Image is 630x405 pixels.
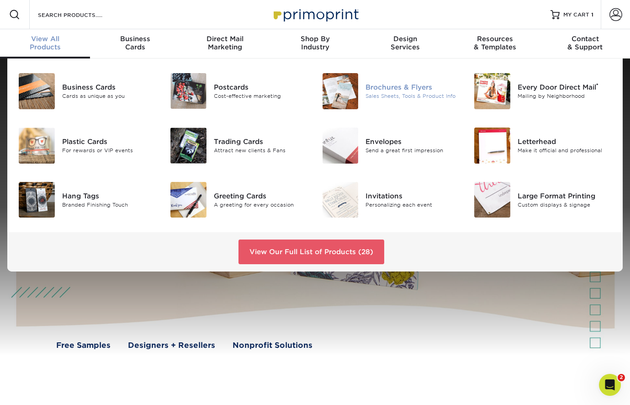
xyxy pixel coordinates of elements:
[474,128,510,164] img: Letterhead
[19,73,55,109] img: Business Cards
[18,178,156,222] a: Hang Tags Hang Tags Branded Finishing Touch
[323,182,359,218] img: Invitations
[170,128,206,164] img: Trading Cards
[540,35,630,43] span: Contact
[270,5,361,24] img: Primoprint
[214,191,308,201] div: Greeting Cards
[62,201,157,209] div: Branded Finishing Touch
[170,69,308,112] a: Postcards Postcards Cost-effective marketing
[596,82,598,89] sup: ®
[450,35,540,51] div: & Templates
[214,147,308,155] div: Attract new clients & Fans
[62,92,157,100] div: Cards as unique as you
[450,35,540,43] span: Resources
[214,201,308,209] div: A greeting for every occasion
[618,374,625,381] span: 2
[170,178,308,222] a: Greeting Cards Greeting Cards A greeting for every occasion
[270,29,360,59] a: Shop ByIndustry
[540,35,630,51] div: & Support
[37,9,126,20] input: SEARCH PRODUCTS.....
[322,178,460,222] a: Invitations Invitations Personalizing each event
[474,124,612,167] a: Letterhead Letterhead Make it official and professional
[591,11,593,18] span: 1
[518,82,612,92] div: Every Door Direct Mail
[18,69,156,113] a: Business Cards Business Cards Cards as unique as you
[180,35,270,43] span: Direct Mail
[90,29,180,59] a: BusinessCards
[474,69,612,113] a: Every Door Direct Mail Every Door Direct Mail® Mailing by Neighborhood
[170,182,206,218] img: Greeting Cards
[365,137,460,147] div: Envelopes
[170,73,206,109] img: Postcards
[563,11,589,19] span: MY CART
[170,124,308,167] a: Trading Cards Trading Cards Attract new clients & Fans
[270,35,360,43] span: Shop By
[214,82,308,92] div: Postcards
[19,182,55,218] img: Hang Tags
[62,137,157,147] div: Plastic Cards
[365,201,460,209] div: Personalizing each event
[474,178,612,222] a: Large Format Printing Large Format Printing Custom displays & signage
[214,92,308,100] div: Cost-effective marketing
[323,73,359,109] img: Brochures & Flyers
[62,82,157,92] div: Business Cards
[360,29,450,59] a: DesignServices
[365,191,460,201] div: Invitations
[474,73,510,109] img: Every Door Direct Mail
[90,35,180,51] div: Cards
[322,69,460,113] a: Brochures & Flyers Brochures & Flyers Sales Sheets, Tools & Product Info
[365,82,460,92] div: Brochures & Flyers
[450,29,540,59] a: Resources& Templates
[518,147,612,155] div: Make it official and professional
[322,124,460,167] a: Envelopes Envelopes Send a great first impression
[365,92,460,100] div: Sales Sheets, Tools & Product Info
[180,35,270,51] div: Marketing
[360,35,450,51] div: Services
[518,191,612,201] div: Large Format Printing
[518,201,612,209] div: Custom displays & signage
[270,35,360,51] div: Industry
[180,29,270,59] a: Direct MailMarketing
[518,92,612,100] div: Mailing by Neighborhood
[540,29,630,59] a: Contact& Support
[62,191,157,201] div: Hang Tags
[62,147,157,155] div: For rewards or VIP events
[18,124,156,167] a: Plastic Cards Plastic Cards For rewards or VIP events
[90,35,180,43] span: Business
[19,128,55,164] img: Plastic Cards
[323,128,359,164] img: Envelopes
[518,137,612,147] div: Letterhead
[360,35,450,43] span: Design
[474,182,510,218] img: Large Format Printing
[238,240,384,264] a: View Our Full List of Products (28)
[365,147,460,155] div: Send a great first impression
[599,374,621,396] iframe: Intercom live chat
[214,137,308,147] div: Trading Cards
